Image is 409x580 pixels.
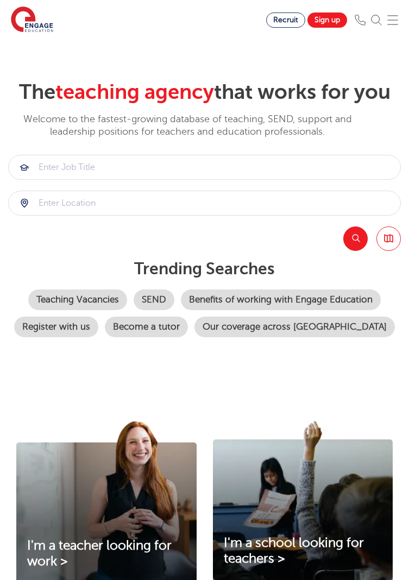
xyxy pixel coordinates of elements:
input: Submit [9,191,400,215]
a: Recruit [266,12,305,28]
p: Welcome to the fastest-growing database of teaching, SEND, support and leadership positions for t... [8,113,367,138]
a: I'm a teacher looking for work > [16,538,197,570]
img: Engage Education [11,7,53,34]
h2: The that works for you [8,80,401,105]
p: Trending searches [8,259,401,279]
div: Submit [8,191,401,216]
a: Benefits of working with Engage Education [181,289,381,310]
img: Search [371,15,382,26]
input: Submit [9,155,400,179]
a: Teaching Vacancies [28,289,127,310]
a: SEND [134,289,174,310]
a: I'm a school looking for teachers > [213,535,393,567]
a: Sign up [307,12,347,28]
span: I'm a school looking for teachers > [224,535,364,566]
img: Phone [355,15,366,26]
div: Submit [8,155,401,180]
span: teaching agency [55,80,214,104]
a: Become a tutor [105,317,188,337]
a: Register with us [14,317,98,337]
span: Recruit [273,16,298,24]
button: Search [343,226,368,251]
span: I'm a teacher looking for work > [27,538,172,569]
img: Mobile Menu [387,15,398,26]
a: Our coverage across [GEOGRAPHIC_DATA] [194,317,395,337]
